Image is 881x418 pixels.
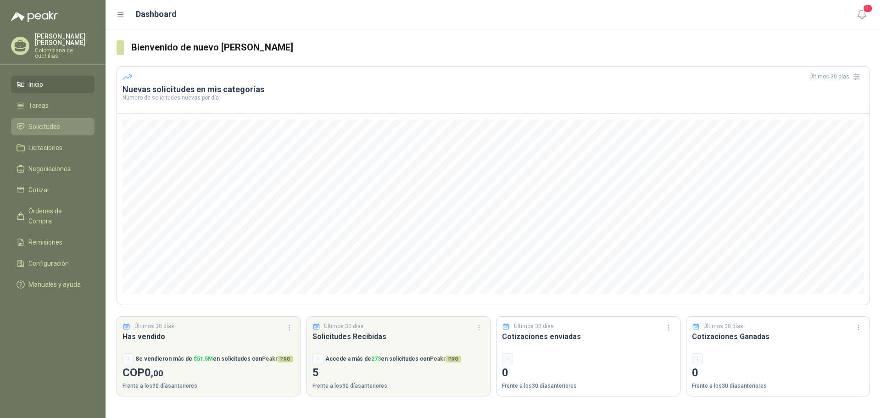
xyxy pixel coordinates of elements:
div: - [312,353,323,364]
a: Solicitudes [11,118,95,135]
div: - [123,353,134,364]
a: Manuales y ayuda [11,276,95,293]
a: Tareas [11,97,95,114]
p: Frente a los 30 días anteriores [692,382,864,390]
p: Últimos 30 días [324,322,364,331]
p: Frente a los 30 días anteriores [312,382,485,390]
span: Remisiones [28,237,62,247]
a: Órdenes de Compra [11,202,95,230]
span: 0 [145,366,163,379]
a: Licitaciones [11,139,95,156]
p: Últimos 30 días [514,322,554,331]
p: Accede a más de en solicitudes con [325,355,461,363]
h3: Has vendido [123,331,295,342]
span: Configuración [28,258,69,268]
a: Inicio [11,76,95,93]
span: Cotizar [28,185,50,195]
span: PRO [278,356,293,362]
span: $ 51,5M [194,356,213,362]
span: Licitaciones [28,143,62,153]
p: Últimos 30 días [134,322,174,331]
span: Peakr [430,356,461,362]
span: Manuales y ayuda [28,279,81,290]
p: 0 [502,364,675,382]
span: Negociaciones [28,164,71,174]
a: Configuración [11,255,95,272]
p: Frente a los 30 días anteriores [123,382,295,390]
span: 1 [863,4,873,13]
a: Cotizar [11,181,95,199]
span: Tareas [28,100,49,111]
span: 273 [371,356,381,362]
div: - [692,353,703,364]
div: - [502,353,513,364]
p: Frente a los 30 días anteriores [502,382,675,390]
span: PRO [446,356,461,362]
a: Negociaciones [11,160,95,178]
div: Últimos 30 días [809,69,864,84]
span: Peakr [262,356,293,362]
h3: Cotizaciones enviadas [502,331,675,342]
h1: Dashboard [136,8,177,21]
h3: Bienvenido de nuevo [PERSON_NAME] [131,40,870,55]
span: ,00 [151,368,163,379]
span: Órdenes de Compra [28,206,86,226]
p: 0 [692,364,864,382]
h3: Cotizaciones Ganadas [692,331,864,342]
span: Inicio [28,79,43,89]
h3: Solicitudes Recibidas [312,331,485,342]
p: [PERSON_NAME] [PERSON_NAME] [35,33,95,46]
span: Solicitudes [28,122,60,132]
img: Logo peakr [11,11,58,22]
p: Se vendieron más de en solicitudes con [135,355,293,363]
button: 1 [853,6,870,23]
p: Colombiana de cuchillas [35,48,95,59]
p: Número de solicitudes nuevas por día [123,95,864,100]
p: COP [123,364,295,382]
h3: Nuevas solicitudes en mis categorías [123,84,864,95]
a: Remisiones [11,234,95,251]
p: 5 [312,364,485,382]
p: Últimos 30 días [703,322,743,331]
